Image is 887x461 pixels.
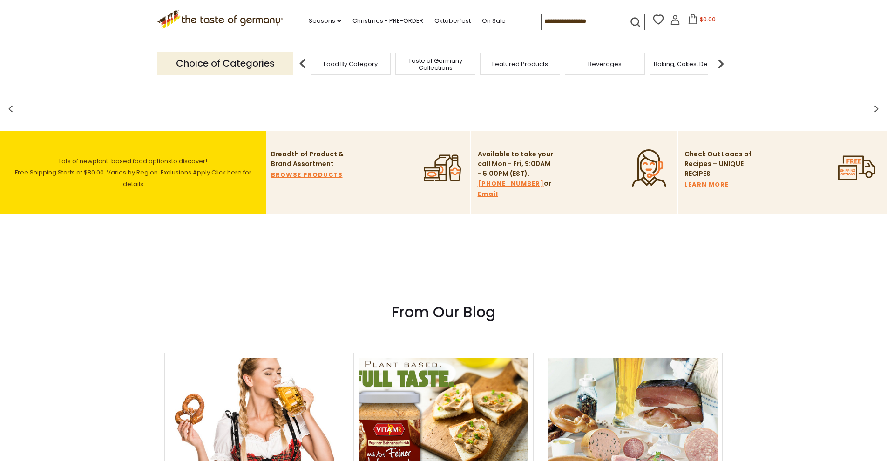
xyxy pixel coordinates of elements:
a: Beverages [588,60,622,67]
a: Oktoberfest [434,16,471,26]
a: Christmas - PRE-ORDER [352,16,423,26]
a: plant-based food options [93,157,171,166]
h3: From Our Blog [164,303,723,321]
p: Check Out Loads of Recipes – UNIQUE RECIPES [684,149,752,179]
img: next arrow [711,54,730,73]
a: Seasons [309,16,341,26]
span: $0.00 [700,15,716,23]
span: Lots of new to discover! Free Shipping Starts at $80.00. Varies by Region. Exclusions Apply. [15,157,251,189]
p: Available to take your call Mon - Fri, 9:00AM - 5:00PM (EST). or [478,149,555,199]
img: previous arrow [293,54,312,73]
a: Featured Products [492,60,548,67]
a: Taste of Germany Collections [398,57,473,71]
a: Food By Category [324,60,378,67]
p: Choice of Categories [157,52,293,75]
a: LEARN MORE [684,180,729,190]
p: Breadth of Product & Brand Assortment [271,149,348,169]
a: Email [478,189,498,199]
button: $0.00 [682,14,722,28]
a: BROWSE PRODUCTS [271,170,343,180]
a: [PHONE_NUMBER] [478,179,544,189]
a: On Sale [482,16,506,26]
a: Baking, Cakes, Desserts [654,60,726,67]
